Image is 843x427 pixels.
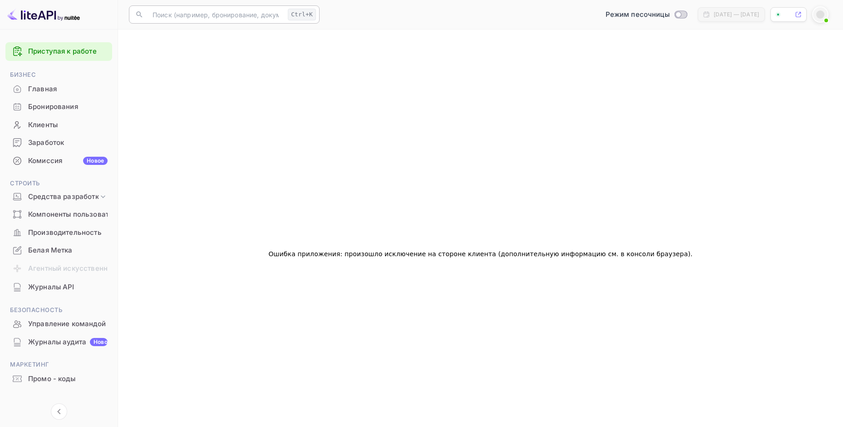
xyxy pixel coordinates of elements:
[10,306,62,313] ya-tr-span: Безопасность
[5,224,112,242] div: Производительность
[28,47,97,55] ya-tr-span: Приступая к работе
[690,250,693,258] ya-tr-span: .
[5,189,112,205] div: Средства разработки
[5,116,112,134] div: Клиенты
[28,228,102,238] ya-tr-span: Производительность
[87,157,104,164] ya-tr-span: Новое
[5,116,112,133] a: Клиенты
[28,102,78,112] ya-tr-span: Бронирования
[5,134,112,152] div: Заработок
[714,11,759,18] ya-tr-span: [DATE] — [DATE]
[28,374,75,384] ya-tr-span: Промо - коды
[5,315,112,332] a: Управление командой
[5,370,112,388] div: Промо - коды
[28,209,184,220] ya-tr-span: Компоненты пользовательского интерфейса
[602,10,690,20] div: Переключиться в производственный режим
[5,80,112,98] div: Главная
[5,42,112,61] div: Приступая к работе
[5,98,112,116] div: Бронирования
[28,192,103,202] ya-tr-span: Средства разработки
[5,242,112,258] a: Белая Метка
[268,250,690,258] ya-tr-span: Ошибка приложения: произошло исключение на стороне клиента (дополнительную информацию см. в консо...
[5,333,112,351] div: Журналы аудитаНовое
[28,319,106,329] ya-tr-span: Управление командой
[28,120,58,130] ya-tr-span: Клиенты
[5,278,112,296] div: Журналы API
[5,206,112,223] a: Компоненты пользовательского интерфейса
[5,134,112,151] a: Заработок
[94,338,111,345] ya-tr-span: Новое
[7,7,80,22] img: Логотип LiteAPI
[28,245,73,256] ya-tr-span: Белая Метка
[10,71,36,78] ya-tr-span: Бизнес
[51,403,67,420] button: Свернуть навигацию
[28,337,86,348] ya-tr-span: Журналы аудита
[5,224,112,241] a: Производительность
[28,282,74,293] ya-tr-span: Журналы API
[5,152,112,169] a: КомиссияНовое
[5,80,112,97] a: Главная
[10,179,40,187] ya-tr-span: Строить
[5,333,112,350] a: Журналы аудитаНовое
[291,11,313,18] ya-tr-span: Ctrl+K
[5,242,112,259] div: Белая Метка
[10,361,49,368] ya-tr-span: Маркетинг
[28,138,64,148] ya-tr-span: Заработок
[5,278,112,295] a: Журналы API
[5,315,112,333] div: Управление командой
[606,10,670,19] ya-tr-span: Режим песочницы
[147,5,284,24] input: Поиск (например, бронирование, документация)
[28,84,57,94] ya-tr-span: Главная
[5,152,112,170] div: КомиссияНовое
[28,156,62,166] ya-tr-span: Комиссия
[5,98,112,115] a: Бронирования
[28,46,108,57] a: Приступая к работе
[5,370,112,387] a: Промо - коды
